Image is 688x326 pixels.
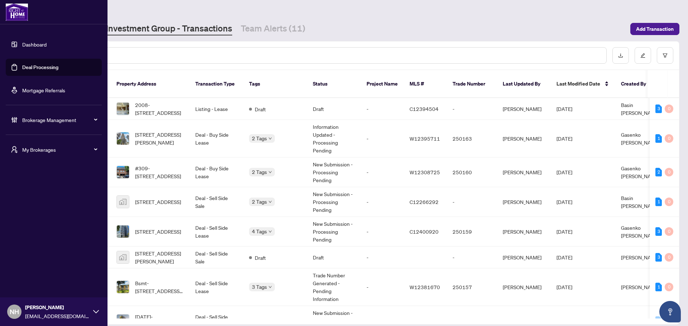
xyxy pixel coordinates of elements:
span: [EMAIL_ADDRESS][DOMAIN_NAME] [25,312,90,320]
td: [PERSON_NAME] [497,98,551,120]
div: 0 [655,316,662,325]
button: Open asap [659,301,681,322]
th: Created By [615,70,658,98]
td: - [361,120,404,157]
span: down [268,137,272,140]
span: #309-[STREET_ADDRESS] [135,164,184,180]
span: Duplicate Transaction [255,317,301,325]
div: 0 [665,134,673,143]
span: [STREET_ADDRESS][PERSON_NAME] [135,249,184,265]
span: Gasenko [PERSON_NAME] [621,131,660,146]
td: - [361,247,404,268]
span: filter [663,53,668,58]
div: 0 [665,283,673,291]
span: [STREET_ADDRESS] [135,228,181,235]
td: New Submission - Processing Pending [307,187,361,217]
td: Deal - Sell Side Lease [190,217,243,247]
td: New Submission - Processing Pending [307,157,361,187]
span: 2 Tags [252,198,267,206]
a: Deal Processing [22,64,58,70]
img: thumbnail-img [117,166,129,178]
span: edit [640,53,645,58]
span: down [268,200,272,204]
span: W12395711 [410,135,440,142]
span: C12394504 [410,106,439,112]
span: [DATE] [556,254,572,261]
a: Mortgage Referrals [22,87,65,93]
td: New Submission - Processing Pending [307,217,361,247]
span: Basin [PERSON_NAME] [621,102,660,116]
span: [DATE] [556,135,572,142]
span: 4 Tags [252,227,267,235]
td: Listing - Lease [190,98,243,120]
div: 1 [655,134,662,143]
span: [PERSON_NAME] [25,303,90,311]
th: Property Address [111,70,190,98]
td: 250159 [447,217,497,247]
img: thumbnail-img [117,251,129,263]
span: user-switch [11,146,18,153]
td: Trade Number Generated - Pending Information [307,268,361,306]
span: Bsmt-[STREET_ADDRESS][PERSON_NAME] [135,279,184,295]
img: thumbnail-img [117,103,129,115]
td: - [447,187,497,217]
span: [DATE] [556,228,572,235]
span: 2008-[STREET_ADDRESS] [135,101,184,117]
td: [PERSON_NAME] [497,217,551,247]
th: MLS # [404,70,447,98]
td: 250160 [447,157,497,187]
span: C12266292 [410,199,439,205]
td: - [447,98,497,120]
div: 0 [665,227,673,236]
th: Status [307,70,361,98]
td: [PERSON_NAME] [497,157,551,187]
div: 2 [655,168,662,176]
span: 3 Tags [252,283,267,291]
button: filter [657,47,673,64]
div: 3 [655,104,662,113]
th: Last Modified Date [551,70,615,98]
span: [DATE] [556,317,572,324]
img: thumbnail-img [117,281,129,293]
div: 3 [655,253,662,262]
div: 0 [665,253,673,262]
span: W12308725 [410,169,440,175]
td: Draft [307,247,361,268]
span: C12400920 [410,228,439,235]
div: 1 [655,198,662,206]
td: - [361,157,404,187]
span: [PERSON_NAME] [621,254,660,261]
span: Draft [255,105,266,113]
span: NH [10,307,19,317]
td: [PERSON_NAME] [497,268,551,306]
div: 0 [665,168,673,176]
a: [PERSON_NAME] Investment Group - Transactions [37,23,232,35]
img: thumbnail-img [117,196,129,208]
span: down [268,285,272,289]
td: [PERSON_NAME] [497,187,551,217]
td: Deal - Buy Side Lease [190,157,243,187]
img: logo [6,4,28,21]
td: - [361,187,404,217]
span: [DATE] [556,284,572,290]
div: 0 [665,104,673,113]
span: Basin [PERSON_NAME] [621,195,660,209]
td: 250157 [447,268,497,306]
th: Transaction Type [190,70,243,98]
span: Gasenko [PERSON_NAME] [621,165,660,179]
span: Add Transaction [636,23,674,35]
div: 0 [665,198,673,206]
span: 2 Tags [252,168,267,176]
span: 2 Tags [252,134,267,142]
span: Gasenko [PERSON_NAME] [621,224,660,239]
td: - [447,247,497,268]
span: W12341015 [410,317,440,324]
img: thumbnail-img [117,225,129,238]
td: Information Updated - Processing Pending [307,120,361,157]
span: [STREET_ADDRESS][PERSON_NAME] [135,131,184,146]
a: Team Alerts (11) [241,23,305,35]
td: - [361,98,404,120]
th: Trade Number [447,70,497,98]
span: [STREET_ADDRESS] [135,198,181,206]
button: Add Transaction [630,23,679,35]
